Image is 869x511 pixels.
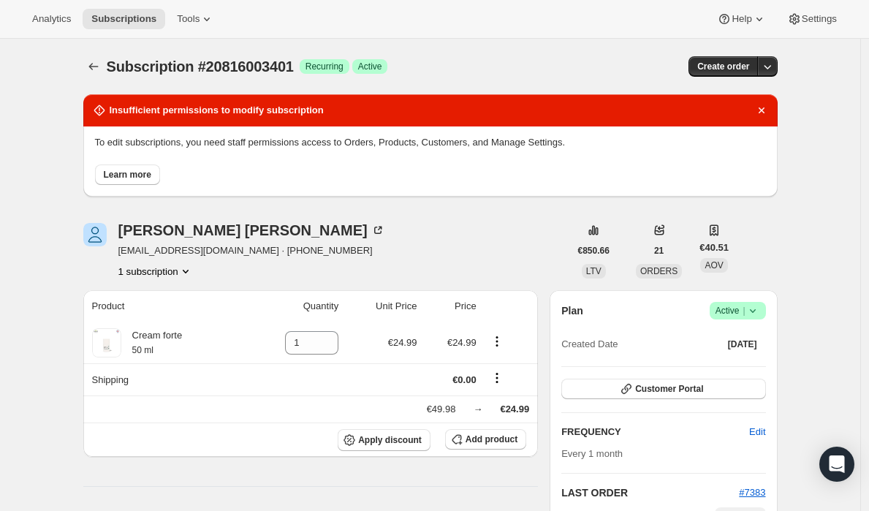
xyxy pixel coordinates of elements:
[740,420,774,444] button: Edit
[561,337,618,352] span: Created Date
[83,363,246,395] th: Shipping
[118,243,385,258] span: [EMAIL_ADDRESS][DOMAIN_NAME] · [PHONE_NUMBER]
[83,223,107,246] span: Stephanie Todt
[445,429,526,450] button: Add product
[749,425,765,439] span: Edit
[338,429,430,451] button: Apply discount
[708,9,775,29] button: Help
[343,290,421,322] th: Unit Price
[83,290,246,322] th: Product
[132,345,153,355] small: 50 ml
[578,245,610,257] span: €850.66
[688,56,758,77] button: Create order
[107,58,294,75] span: Subscription #20816003401
[645,241,672,261] button: 21
[697,61,749,72] span: Create order
[751,100,772,121] button: Dismiss notification
[561,485,739,500] h2: LAST ORDER
[654,245,664,257] span: 21
[739,487,765,498] a: #7383
[246,290,343,322] th: Quantity
[778,9,846,29] button: Settings
[121,328,183,357] div: Cream forte
[500,404,529,415] span: €24.99
[306,61,344,72] span: Recurring
[699,241,729,255] span: €40.51
[95,135,766,150] p: To edit subscriptions, you need staff permissions access to Orders, Products, Customers, and Mana...
[739,485,765,500] button: #7383
[83,56,104,77] button: Subscriptions
[561,448,623,459] span: Every 1 month
[719,334,766,355] button: [DATE]
[118,264,193,279] button: Product actions
[452,374,477,385] span: €0.00
[32,13,71,25] span: Analytics
[716,303,760,318] span: Active
[635,383,703,395] span: Customer Portal
[168,9,223,29] button: Tools
[83,9,165,29] button: Subscriptions
[447,337,477,348] span: €24.99
[358,61,382,72] span: Active
[561,303,583,318] h2: Plan
[586,266,602,276] span: LTV
[743,305,745,317] span: |
[561,379,765,399] button: Customer Portal
[427,402,456,417] div: €49.98
[485,370,509,386] button: Shipping actions
[640,266,678,276] span: ORDERS
[802,13,837,25] span: Settings
[705,260,723,270] span: AOV
[473,402,482,417] div: →
[728,338,757,350] span: [DATE]
[104,169,151,181] span: Learn more
[91,13,156,25] span: Subscriptions
[466,434,517,445] span: Add product
[421,290,480,322] th: Price
[732,13,751,25] span: Help
[110,103,324,118] h2: Insufficient permissions to modify subscription
[92,328,121,357] img: product img
[485,333,509,349] button: Product actions
[561,425,749,439] h2: FREQUENCY
[23,9,80,29] button: Analytics
[118,223,385,238] div: [PERSON_NAME] [PERSON_NAME]
[358,434,422,446] span: Apply discount
[388,337,417,348] span: €24.99
[177,13,200,25] span: Tools
[95,164,160,185] button: Learn more
[819,447,854,482] div: Open Intercom Messenger
[569,241,618,261] button: €850.66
